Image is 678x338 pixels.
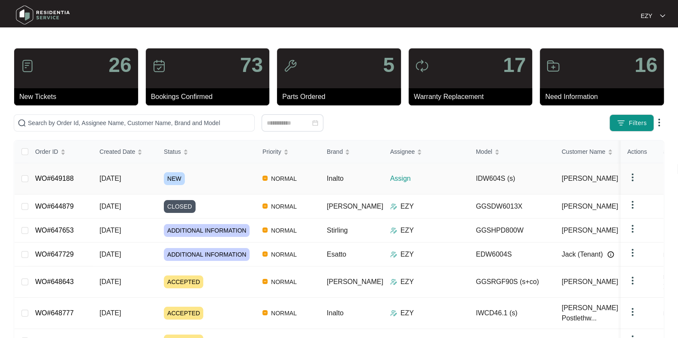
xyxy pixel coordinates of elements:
a: WO#647729 [35,251,74,258]
span: Jack (Tenant) [562,249,603,260]
img: dropdown arrow [627,200,638,210]
a: WO#647653 [35,227,74,234]
span: [DATE] [99,203,121,210]
p: Need Information [545,92,664,102]
img: Assigner Icon [390,278,397,285]
img: Vercel Logo [262,279,268,284]
span: NORMAL [268,308,300,318]
span: Inalto [327,309,344,317]
img: Vercel Logo [262,203,268,209]
th: Assignee [383,141,469,163]
span: Created Date [99,147,135,156]
p: New Tickets [19,92,138,102]
th: Actions [621,141,663,163]
button: filter iconFilters [609,114,654,132]
a: WO#649188 [35,175,74,182]
img: Assigner Icon [390,310,397,317]
th: Order ID [28,141,93,163]
th: Status [157,141,256,163]
img: residentia service logo [13,2,73,28]
span: [PERSON_NAME] [327,203,383,210]
p: 17 [503,55,526,75]
img: icon [152,59,166,73]
p: EZY [401,277,414,287]
img: Vercel Logo [262,176,268,181]
span: ADDITIONAL INFORMATION [164,224,250,237]
img: Info icon [607,251,614,258]
img: dropdown arrow [627,224,638,234]
p: Parts Ordered [282,92,401,102]
p: 16 [635,55,657,75]
span: Esatto [327,251,346,258]
p: Bookings Confirmed [151,92,270,102]
img: Vercel Logo [262,310,268,315]
span: [PERSON_NAME] [562,201,618,212]
img: Assigner Icon [390,227,397,234]
span: [DATE] [99,227,121,234]
img: icon [283,59,297,73]
td: GGSHPD800W [469,218,555,242]
p: EZY [401,308,414,318]
p: Assign [390,173,469,184]
p: 73 [240,55,263,75]
img: search-icon [18,119,26,127]
span: NORMAL [268,225,300,236]
span: ADDITIONAL INFORMATION [164,248,250,261]
span: NORMAL [268,201,300,212]
th: Created Date [93,141,157,163]
span: Status [164,147,181,156]
span: [PERSON_NAME] [562,173,618,184]
td: IDW604S (s) [469,163,555,194]
th: Customer Name [555,141,641,163]
span: NORMAL [268,173,300,184]
th: Brand [320,141,383,163]
span: [DATE] [99,309,121,317]
th: Model [469,141,555,163]
td: IWCD46.1 (s) [469,298,555,329]
span: NEW [164,172,185,185]
img: dropdown arrow [627,248,638,258]
td: EDW6004S [469,242,555,266]
span: ACCEPTED [164,275,203,288]
span: [PERSON_NAME] [327,278,383,285]
span: Filters [629,119,647,128]
span: [PERSON_NAME] [562,277,618,287]
span: [DATE] [99,278,121,285]
span: [DATE] [99,251,121,258]
img: dropdown arrow [627,172,638,182]
img: Assigner Icon [390,251,397,258]
th: Priority [256,141,320,163]
td: GGSDW6013X [469,194,555,218]
p: EZY [401,201,414,212]
span: Brand [327,147,343,156]
input: Search by Order Id, Assignee Name, Customer Name, Brand and Model [28,118,251,128]
span: Assignee [390,147,415,156]
a: WO#648643 [35,278,74,285]
span: NORMAL [268,249,300,260]
img: dropdown arrow [627,307,638,317]
img: filter icon [617,119,625,127]
img: Vercel Logo [262,227,268,233]
span: [DATE] [99,175,121,182]
img: icon [415,59,429,73]
p: 26 [108,55,131,75]
img: icon [21,59,34,73]
span: Stirling [327,227,348,234]
span: Model [476,147,492,156]
span: CLOSED [164,200,196,213]
p: EZY [401,225,414,236]
span: NORMAL [268,277,300,287]
img: dropdown arrow [660,14,665,18]
img: Assigner Icon [390,203,397,210]
span: Priority [262,147,281,156]
span: Inalto [327,175,344,182]
p: EZY [641,12,652,20]
p: Warranty Replacement [414,92,533,102]
img: dropdown arrow [627,275,638,286]
p: 5 [383,55,395,75]
p: EZY [401,249,414,260]
img: icon [546,59,560,73]
a: WO#644879 [35,203,74,210]
img: dropdown arrow [654,117,664,128]
td: GGSRGF90S (s+co) [469,266,555,298]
